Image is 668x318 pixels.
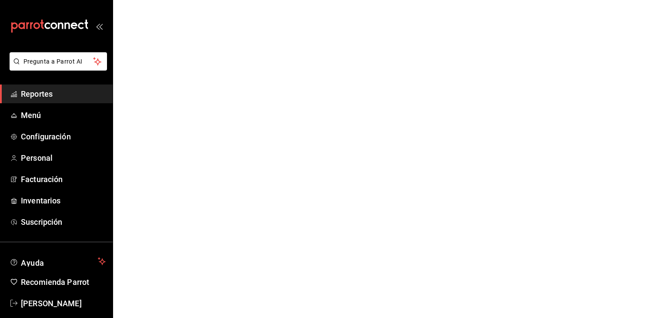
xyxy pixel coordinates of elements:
[21,256,94,267] span: Ayuda
[96,23,103,30] button: open_drawer_menu
[21,109,106,121] span: Menú
[21,88,106,100] span: Reportes
[6,63,107,72] a: Pregunta a Parrot AI
[21,216,106,228] span: Suscripción
[21,131,106,142] span: Configuración
[21,276,106,288] span: Recomienda Parrot
[23,57,94,66] span: Pregunta a Parrot AI
[21,195,106,206] span: Inventarios
[21,298,106,309] span: [PERSON_NAME]
[21,173,106,185] span: Facturación
[10,52,107,71] button: Pregunta a Parrot AI
[21,152,106,164] span: Personal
